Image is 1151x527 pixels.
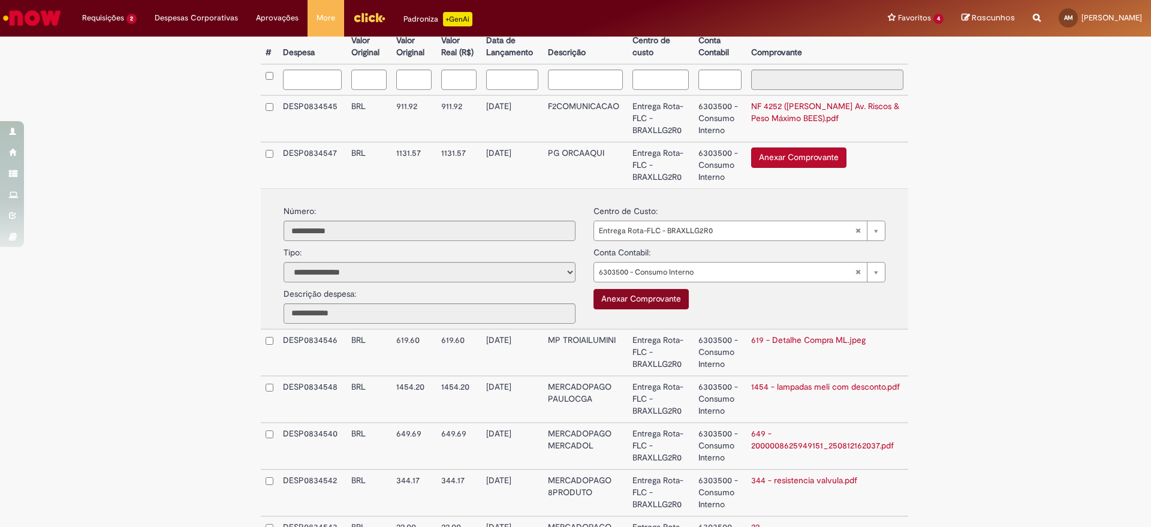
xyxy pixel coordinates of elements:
[126,14,137,24] span: 2
[628,142,694,188] td: Entrega Rota-FLC - BRAXLLG2R0
[849,263,867,282] abbr: Limpar campo conta_contabil
[346,376,391,423] td: BRL
[599,263,855,282] span: 6303500 - Consumo Interno
[436,142,481,188] td: 1131.57
[1,6,63,30] img: ServiceNow
[751,335,866,345] a: 619 - Detalhe Compra ML.jpeg
[746,95,908,142] td: NF 4252 ([PERSON_NAME] Av. Riscos & Peso Máximo BEES).pdf
[593,289,689,309] button: Anexar Comprovante
[694,95,746,142] td: 6303500 - Consumo Interno
[278,18,346,64] th: Despesa
[746,376,908,423] td: 1454 - lampadas meli com desconto.pdf
[284,288,356,300] label: Descrição despesa:
[628,469,694,516] td: Entrega Rota-FLC - BRAXLLG2R0
[599,221,855,240] span: Entrega Rota-FLC - BRAXLLG2R0
[751,101,899,124] a: NF 4252 ([PERSON_NAME] Av. Riscos & Peso Máximo BEES).pdf
[972,12,1015,23] span: Rascunhos
[436,423,481,469] td: 649.69
[746,469,908,516] td: 344 - resistencia valvula.pdf
[278,95,346,142] td: DESP0834545
[933,14,944,24] span: 4
[391,18,436,64] th: Valor Original
[82,12,124,24] span: Requisições
[481,423,543,469] td: [DATE]
[278,469,346,516] td: DESP0834542
[751,381,900,392] a: 1454 - lampadas meli com desconto.pdf
[346,329,391,376] td: BRL
[155,12,238,24] span: Despesas Corporativas
[593,241,650,259] label: Conta Contabil:
[694,423,746,469] td: 6303500 - Consumo Interno
[443,12,472,26] p: +GenAi
[436,376,481,423] td: 1454.20
[261,18,278,64] th: #
[436,469,481,516] td: 344.17
[593,221,885,241] a: Entrega Rota-FLC - BRAXLLG2R0Limpar campo centro_de_custo
[436,95,481,142] td: 911.92
[256,12,299,24] span: Aprovações
[694,469,746,516] td: 6303500 - Consumo Interno
[593,262,885,282] a: 6303500 - Consumo InternoLimpar campo conta_contabil
[481,95,543,142] td: [DATE]
[391,329,436,376] td: 619.60
[346,423,391,469] td: BRL
[694,376,746,423] td: 6303500 - Consumo Interno
[746,329,908,376] td: 619 - Detalhe Compra ML.jpeg
[543,376,628,423] td: MERCADOPAGO PAULOCGA
[751,475,857,486] a: 344 - resistencia valvula.pdf
[628,329,694,376] td: Entrega Rota-FLC - BRAXLLG2R0
[278,329,346,376] td: DESP0834546
[353,8,385,26] img: click_logo_yellow_360x200.png
[346,18,391,64] th: Sigla Valor Original
[543,329,628,376] td: MP TROIAILUMINI
[346,469,391,516] td: BRL
[317,12,335,24] span: More
[962,13,1015,24] a: Rascunhos
[481,329,543,376] td: [DATE]
[481,376,543,423] td: [DATE]
[391,95,436,142] td: 911.92
[593,200,658,218] label: Centro de Custo:
[436,18,481,64] th: Valor Real (R$)
[1064,14,1073,22] span: AM
[481,18,543,64] th: Data de Lançamento
[346,95,391,142] td: BRL
[278,423,346,469] td: DESP0834540
[543,95,628,142] td: F2COMUNICACAO
[694,329,746,376] td: 6303500 - Consumo Interno
[628,423,694,469] td: Entrega Rota-FLC - BRAXLLG2R0
[628,18,694,64] th: Centro de custo
[391,469,436,516] td: 344.17
[1081,13,1142,23] span: [PERSON_NAME]
[278,376,346,423] td: DESP0834548
[694,142,746,188] td: 6303500 - Consumo Interno
[481,142,543,188] td: [DATE]
[391,142,436,188] td: 1131.57
[694,18,746,64] th: Conta Contabil
[751,147,846,168] button: Anexar Comprovante
[751,428,894,451] a: 649 - 2000008625949151_250812162037.pdf
[284,206,316,218] label: Número:
[746,18,908,64] th: Comprovante
[628,376,694,423] td: Entrega Rota-FLC - BRAXLLG2R0
[543,18,628,64] th: Descrição
[746,423,908,469] td: 649 - 2000008625949151_250812162037.pdf
[543,469,628,516] td: MERCADOPAGO 8PRODUTO
[436,329,481,376] td: 619.60
[628,95,694,142] td: Entrega Rota-FLC - BRAXLLG2R0
[543,423,628,469] td: MERCADOPAGO MERCADOL
[403,12,472,26] div: Padroniza
[284,241,302,259] label: Tipo:
[391,423,436,469] td: 649.69
[278,142,346,188] td: DESP0834547
[391,376,436,423] td: 1454.20
[346,142,391,188] td: BRL
[746,142,908,188] td: Anexar Comprovante
[898,12,931,24] span: Favoritos
[481,469,543,516] td: [DATE]
[849,221,867,240] abbr: Limpar campo centro_de_custo
[543,142,628,188] td: PG ORCAAQUI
